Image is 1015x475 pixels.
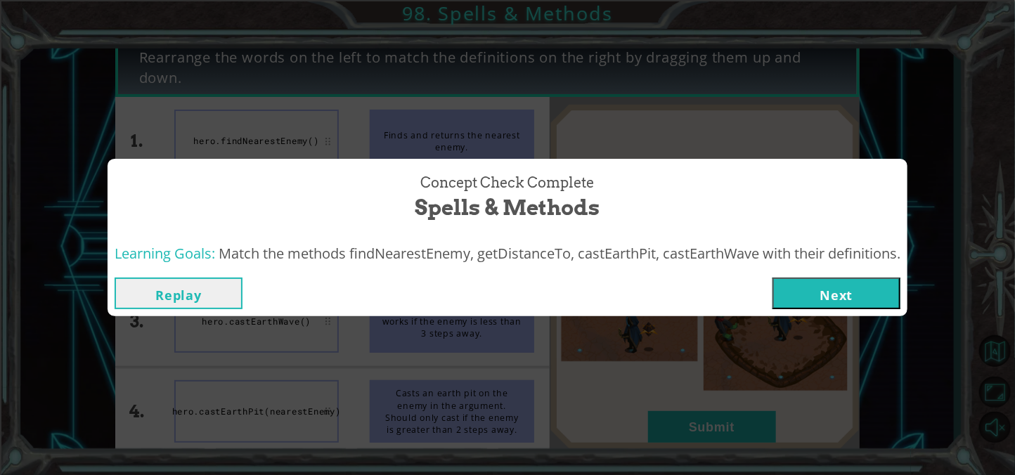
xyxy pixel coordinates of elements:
button: Replay [115,278,243,309]
div: Rename [6,82,1009,94]
div: Move To ... [6,94,1009,107]
span: Match the methods findNearestEnemy, getDistanceTo, castEarthPit, castEarthWave with their definit... [219,244,900,263]
div: Options [6,56,1009,69]
span: Spells & Methods [415,193,600,223]
button: Next [772,278,900,309]
div: Sort A > Z [6,6,1009,18]
div: Sign out [6,69,1009,82]
div: Sort New > Old [6,18,1009,31]
div: Delete [6,44,1009,56]
div: Move To ... [6,31,1009,44]
span: Concept Check Complete [421,173,595,193]
span: Learning Goals: [115,244,215,263]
